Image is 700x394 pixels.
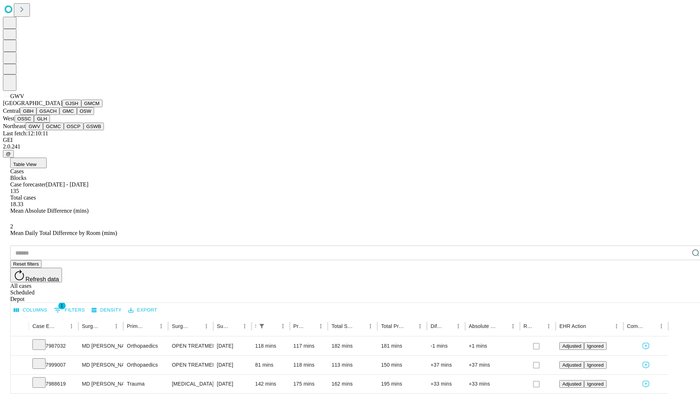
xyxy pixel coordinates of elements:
button: Menu [316,321,326,331]
button: @ [3,150,14,158]
span: Adjusted [562,381,581,387]
div: 1 active filter [257,321,267,331]
span: Northeast [3,123,26,129]
div: 195 mins [381,375,423,393]
button: OSW [77,107,94,115]
div: Absolute Difference [469,323,497,329]
div: 7999007 [32,356,75,374]
button: Adjusted [559,361,584,369]
button: Density [90,305,124,316]
button: Sort [587,321,597,331]
div: Primary Service [127,323,145,329]
button: Ignored [584,342,606,350]
button: Export [127,305,159,316]
span: Adjusted [562,362,581,368]
div: Case Epic Id [32,323,55,329]
div: 2.0.241 [3,143,697,150]
button: Menu [544,321,554,331]
div: Total Predicted Duration [381,323,404,329]
div: 182 mins [331,337,374,355]
button: Sort [498,321,508,331]
button: Sort [101,321,111,331]
span: Table View [13,162,36,167]
button: Menu [66,321,77,331]
div: OPEN TREATMENT POSTERIOR [MEDICAL_DATA] [172,356,209,374]
span: Mean Daily Total Difference by Room (mins) [10,230,117,236]
button: Sort [229,321,240,331]
button: Sort [533,321,544,331]
div: Comments [627,323,645,329]
div: Surgery Date [217,323,229,329]
button: Menu [156,321,166,331]
span: Case forecaster [10,181,46,188]
div: 113 mins [331,356,374,374]
button: Show filters [257,321,267,331]
div: Resolved in EHR [524,323,533,329]
div: GEI [3,137,697,143]
div: 162 mins [331,375,374,393]
button: Sort [355,321,365,331]
span: Refresh data [26,276,59,282]
div: Total Scheduled Duration [331,323,354,329]
span: Mean Absolute Difference (mins) [10,208,89,214]
div: 150 mins [381,356,423,374]
span: 2 [10,223,13,229]
button: GBH [20,107,36,115]
button: Menu [611,321,622,331]
div: Orthopaedics [127,337,164,355]
button: GCMC [43,123,64,130]
button: Adjusted [559,380,584,388]
button: GMCM [81,100,102,107]
div: +33 mins [469,375,516,393]
span: Total cases [10,194,36,201]
div: MD [PERSON_NAME] [PERSON_NAME] Md [82,337,120,355]
button: Sort [56,321,66,331]
span: West [3,115,15,121]
div: +33 mins [431,375,462,393]
button: Table View [10,158,47,168]
button: Menu [415,321,425,331]
button: Sort [268,321,278,331]
span: Adjusted [562,343,581,349]
span: Ignored [587,381,603,387]
div: Trauma [127,375,164,393]
div: Surgeon Name [82,323,100,329]
button: Menu [656,321,666,331]
span: GWV [10,93,24,99]
button: Expand [14,340,25,353]
button: Sort [443,321,453,331]
div: 142 mins [255,375,286,393]
div: 117 mins [293,337,324,355]
div: 7988619 [32,375,75,393]
button: OSSC [15,115,34,123]
div: Predicted In Room Duration [293,323,305,329]
span: Reset filters [13,261,39,267]
span: 18.33 [10,201,23,207]
button: Menu [453,321,463,331]
button: GLH [34,115,50,123]
div: +37 mins [431,356,462,374]
div: +1 mins [469,337,516,355]
div: 81 mins [255,356,286,374]
span: Last fetch: 12:10:11 [3,130,48,136]
button: Sort [306,321,316,331]
div: 7987032 [32,337,75,355]
button: OSCP [64,123,83,130]
div: MD [PERSON_NAME] Jr [PERSON_NAME] [82,375,120,393]
div: [MEDICAL_DATA] [172,375,209,393]
button: Menu [201,321,211,331]
button: Menu [278,321,288,331]
button: GMC [59,107,77,115]
button: Select columns [12,305,49,316]
span: 1 [58,302,66,309]
span: [GEOGRAPHIC_DATA] [3,100,62,106]
div: 181 mins [381,337,423,355]
button: Sort [646,321,656,331]
button: Sort [191,321,201,331]
div: 175 mins [293,375,324,393]
button: Adjusted [559,342,584,350]
span: Ignored [587,343,603,349]
button: Reset filters [10,260,42,268]
span: @ [6,151,11,157]
div: OPEN TREATMENT DISTAL [MEDICAL_DATA] FRACTURE [172,337,209,355]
